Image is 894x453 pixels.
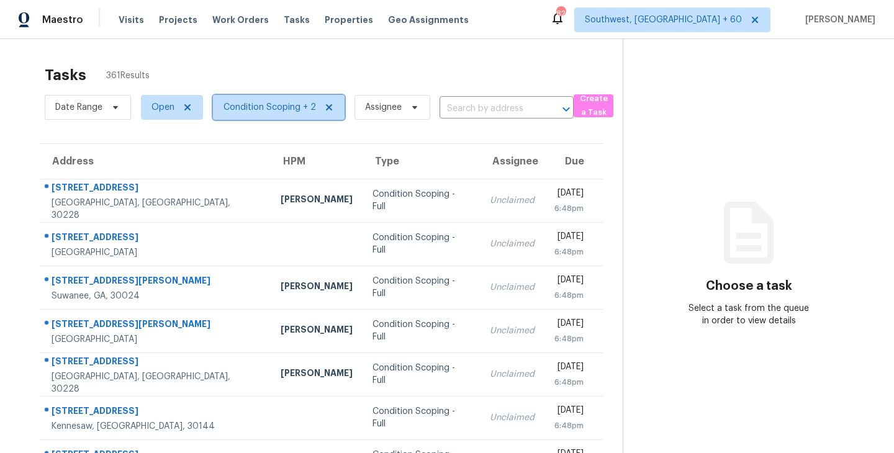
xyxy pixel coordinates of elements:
span: Geo Assignments [388,14,469,26]
h2: Tasks [45,69,86,81]
th: Due [544,144,603,179]
div: [PERSON_NAME] [281,280,353,295]
span: Visits [119,14,144,26]
div: [STREET_ADDRESS] [52,231,261,246]
div: Condition Scoping - Full [372,188,471,213]
button: Open [558,101,575,118]
span: [PERSON_NAME] [800,14,875,26]
div: 821 [556,7,565,20]
span: Properties [325,14,373,26]
span: Maestro [42,14,83,26]
div: [DATE] [554,274,584,289]
div: Unclaimed [490,325,535,337]
span: Date Range [55,101,102,114]
div: 6:48pm [554,289,584,302]
span: Assignee [365,101,402,114]
div: [STREET_ADDRESS] [52,405,261,420]
div: [PERSON_NAME] [281,193,353,209]
div: [STREET_ADDRESS][PERSON_NAME] [52,318,261,333]
div: 6:48pm [554,376,584,388]
div: [PERSON_NAME] [281,323,353,339]
span: Tasks [284,16,310,24]
div: [DATE] [554,187,584,202]
span: Open [151,101,174,114]
div: Unclaimed [490,238,535,250]
th: Address [40,144,271,179]
div: Kennesaw, [GEOGRAPHIC_DATA], 30144 [52,420,261,433]
span: 361 Results [106,70,150,82]
div: [PERSON_NAME] [281,367,353,382]
div: [GEOGRAPHIC_DATA] [52,333,261,346]
div: [GEOGRAPHIC_DATA] [52,246,261,259]
button: Create a Task [574,94,613,117]
span: Create a Task [580,92,607,120]
div: Select a task from the queue in order to view details [686,302,811,327]
div: [GEOGRAPHIC_DATA], [GEOGRAPHIC_DATA], 30228 [52,370,261,395]
div: Unclaimed [490,411,535,424]
div: [DATE] [554,230,584,246]
th: HPM [271,144,363,179]
div: [GEOGRAPHIC_DATA], [GEOGRAPHIC_DATA], 30228 [52,197,261,222]
div: [STREET_ADDRESS] [52,181,261,197]
div: [DATE] [554,361,584,376]
div: 6:48pm [554,333,584,345]
div: Condition Scoping - Full [372,362,471,387]
div: 6:48pm [554,202,584,215]
div: Unclaimed [490,194,535,207]
input: Search by address [440,99,539,119]
div: Unclaimed [490,368,535,380]
th: Type [363,144,481,179]
div: Condition Scoping - Full [372,231,471,256]
div: [DATE] [554,317,584,333]
div: [STREET_ADDRESS] [52,355,261,370]
div: [STREET_ADDRESS][PERSON_NAME] [52,274,261,290]
div: 6:48pm [554,246,584,258]
div: Condition Scoping - Full [372,318,471,343]
div: Condition Scoping - Full [372,405,471,430]
div: 6:48pm [554,419,584,432]
span: Work Orders [212,14,269,26]
th: Assignee [480,144,544,179]
span: Southwest, [GEOGRAPHIC_DATA] + 60 [585,14,742,26]
div: Suwanee, GA, 30024 [52,290,261,302]
h3: Choose a task [706,280,792,292]
span: Condition Scoping + 2 [223,101,316,114]
div: Unclaimed [490,281,535,294]
span: Projects [159,14,197,26]
div: Condition Scoping - Full [372,275,471,300]
div: [DATE] [554,404,584,419]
